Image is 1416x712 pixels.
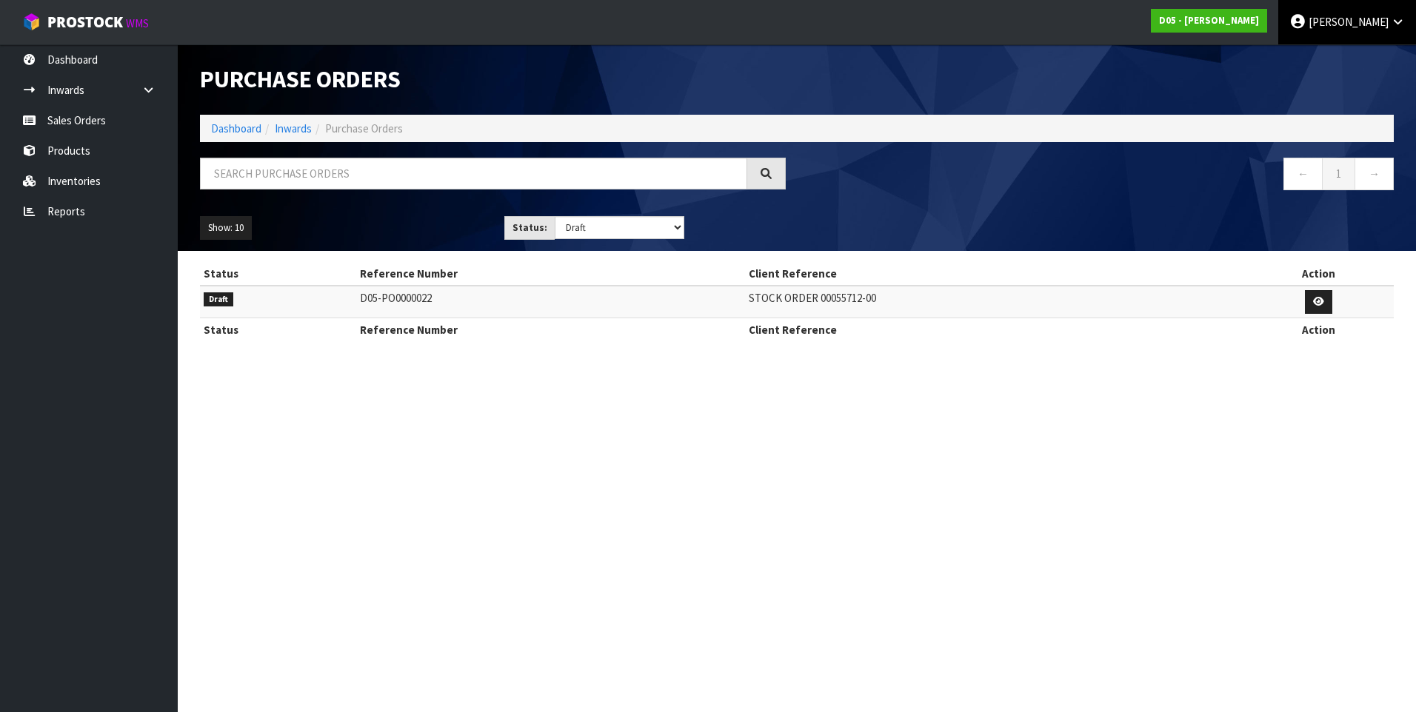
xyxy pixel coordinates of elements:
[126,16,149,30] small: WMS
[745,286,1243,318] td: STOCK ORDER 00055712-00
[22,13,41,31] img: cube-alt.png
[356,262,745,286] th: Reference Number
[1243,262,1394,286] th: Action
[275,121,312,135] a: Inwards
[200,158,747,189] input: Search purchase orders
[200,262,356,286] th: Status
[200,67,786,93] h1: Purchase Orders
[745,318,1243,341] th: Client Reference
[1322,158,1355,189] a: 1
[745,262,1243,286] th: Client Reference
[356,318,745,341] th: Reference Number
[325,121,403,135] span: Purchase Orders
[200,216,252,240] button: Show: 10
[1243,318,1394,341] th: Action
[808,158,1394,194] nav: Page navigation
[204,292,233,307] span: Draft
[211,121,261,135] a: Dashboard
[1159,14,1259,27] strong: D05 - [PERSON_NAME]
[512,221,547,234] strong: Status:
[200,318,356,341] th: Status
[356,286,745,318] td: D05-PO0000022
[47,13,123,32] span: ProStock
[1355,158,1394,189] a: →
[1283,158,1323,189] a: ←
[1309,15,1389,29] span: [PERSON_NAME]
